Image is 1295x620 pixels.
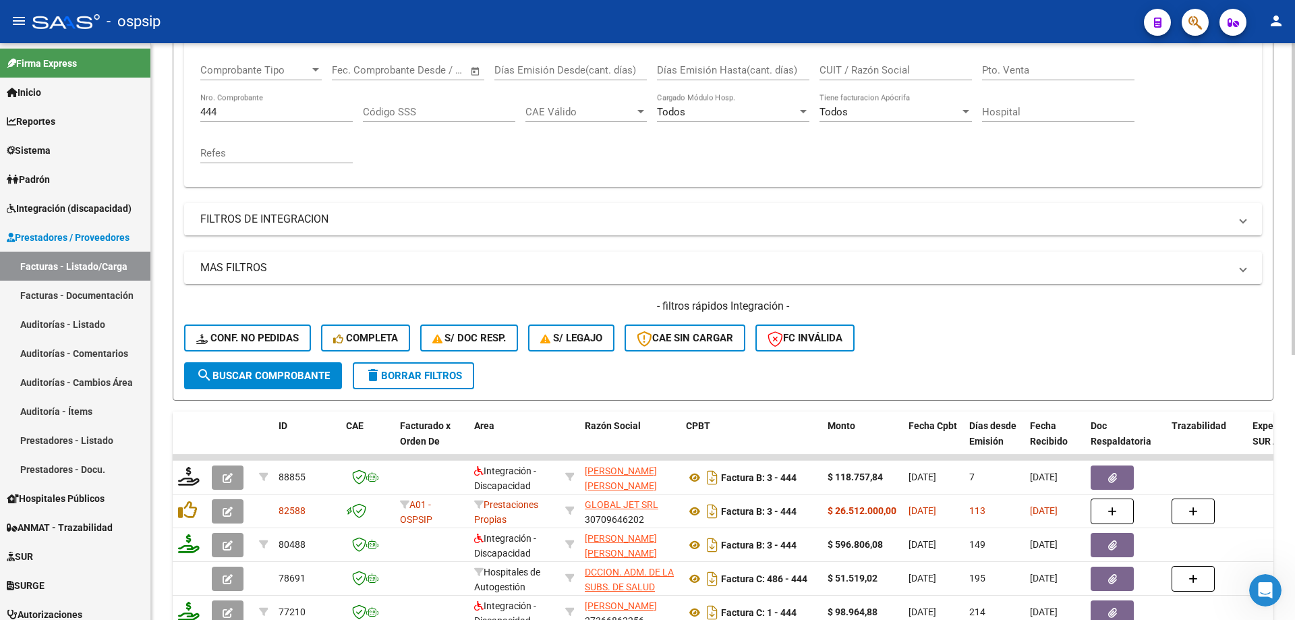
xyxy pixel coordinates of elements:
[365,367,381,383] mat-icon: delete
[969,420,1016,447] span: Días desde Emisión
[279,539,306,550] span: 80488
[279,505,306,516] span: 82588
[333,332,398,344] span: Completa
[432,332,507,344] span: S/ Doc Resp.
[828,505,896,516] strong: $ 26.512.000,00
[909,539,936,550] span: [DATE]
[7,549,33,564] span: SUR
[420,325,519,351] button: S/ Doc Resp.
[585,497,675,526] div: 30709646202
[474,567,540,593] span: Hospitales de Autogestión
[585,600,657,611] span: [PERSON_NAME]
[540,332,602,344] span: S/ legajo
[7,143,51,158] span: Sistema
[7,114,55,129] span: Reportes
[474,533,536,559] span: Integración - Discapacidad
[585,463,675,492] div: 27277511954
[828,420,855,431] span: Monto
[279,573,306,584] span: 78691
[1249,574,1282,607] iframe: Intercom live chat
[200,260,1230,275] mat-panel-title: MAS FILTROS
[474,420,494,431] span: Area
[7,520,113,535] span: ANMAT - Trazabilidad
[755,325,855,351] button: FC Inválida
[7,172,50,187] span: Padrón
[909,573,936,584] span: [DATE]
[585,499,658,510] span: GLOBAL JET SRL
[969,573,985,584] span: 195
[196,367,212,383] mat-icon: search
[7,85,41,100] span: Inicio
[279,472,306,482] span: 88855
[184,203,1262,235] mat-expansion-panel-header: FILTROS DE INTEGRACION
[400,420,451,447] span: Facturado x Orden De
[332,64,386,76] input: Fecha inicio
[184,252,1262,284] mat-expansion-panel-header: MAS FILTROS
[721,506,797,517] strong: Factura B: 3 - 444
[7,491,105,506] span: Hospitales Públicos
[969,472,975,482] span: 7
[909,420,957,431] span: Fecha Cpbt
[399,64,464,76] input: Fecha fin
[969,539,985,550] span: 149
[1030,420,1068,447] span: Fecha Recibido
[1030,607,1058,617] span: [DATE]
[721,607,797,618] strong: Factura C: 1 - 444
[353,362,474,389] button: Borrar Filtros
[585,466,657,492] span: [PERSON_NAME] [PERSON_NAME]
[200,64,310,76] span: Comprobante Tipo
[107,7,161,36] span: - ospsip
[585,567,674,609] span: DCCION. ADM. DE LA SUBS. DE SALUD PCIA. DE NEUQUEN
[184,299,1262,314] h4: - filtros rápidos Integración -
[703,568,721,590] i: Descargar documento
[365,370,462,382] span: Borrar Filtros
[1268,13,1284,29] mat-icon: person
[828,472,883,482] strong: $ 118.757,84
[7,578,45,593] span: SURGE
[822,412,903,471] datatable-header-cell: Monto
[184,325,311,351] button: Conf. no pedidas
[579,412,681,471] datatable-header-cell: Razón Social
[828,573,877,584] strong: $ 51.519,02
[528,325,614,351] button: S/ legajo
[341,412,395,471] datatable-header-cell: CAE
[279,420,287,431] span: ID
[196,370,330,382] span: Buscar Comprobante
[469,412,560,471] datatable-header-cell: Area
[969,505,985,516] span: 113
[321,325,410,351] button: Completa
[721,573,807,584] strong: Factura C: 486 - 444
[474,499,538,526] span: Prestaciones Propias
[468,63,484,79] button: Open calendar
[1030,472,1058,482] span: [DATE]
[200,212,1230,227] mat-panel-title: FILTROS DE INTEGRACION
[703,467,721,488] i: Descargar documento
[1025,412,1085,471] datatable-header-cell: Fecha Recibido
[969,607,985,617] span: 214
[585,533,657,559] span: [PERSON_NAME] [PERSON_NAME]
[400,499,432,526] span: A01 - OSPSIP
[681,412,822,471] datatable-header-cell: CPBT
[721,472,797,483] strong: Factura B: 3 - 444
[1030,505,1058,516] span: [DATE]
[273,412,341,471] datatable-header-cell: ID
[1091,420,1151,447] span: Doc Respaldatoria
[7,56,77,71] span: Firma Express
[525,106,635,118] span: CAE Válido
[279,607,306,617] span: 77210
[703,501,721,522] i: Descargar documento
[625,325,745,351] button: CAE SIN CARGAR
[395,412,469,471] datatable-header-cell: Facturado x Orden De
[1030,573,1058,584] span: [DATE]
[474,466,536,492] span: Integración - Discapacidad
[346,420,364,431] span: CAE
[585,531,675,559] div: 20270834907
[1172,420,1226,431] span: Trazabilidad
[909,472,936,482] span: [DATE]
[585,420,641,431] span: Razón Social
[703,534,721,556] i: Descargar documento
[903,412,964,471] datatable-header-cell: Fecha Cpbt
[1166,412,1247,471] datatable-header-cell: Trazabilidad
[657,106,685,118] span: Todos
[964,412,1025,471] datatable-header-cell: Días desde Emisión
